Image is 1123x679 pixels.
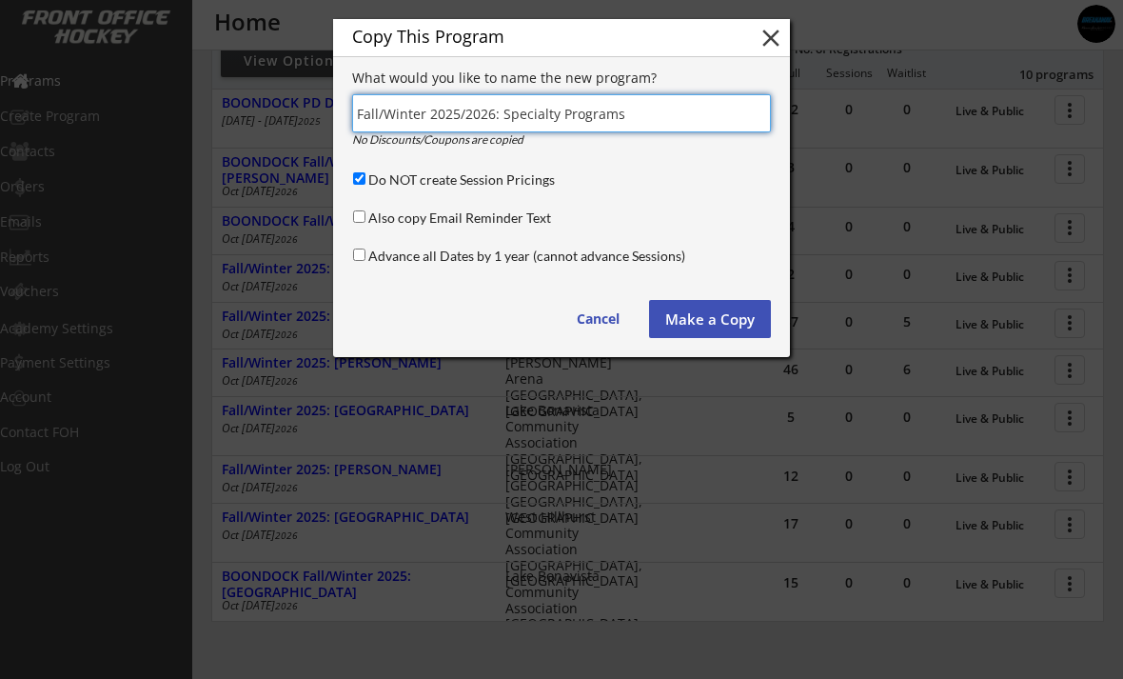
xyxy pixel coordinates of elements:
div: Copy This Program [352,28,727,45]
button: Cancel [558,300,639,338]
button: close [757,24,785,52]
label: Also copy Email Reminder Text [368,210,551,226]
label: Advance all Dates by 1 year (cannot advance Sessions) [368,248,685,264]
div: No Discounts/Coupons are copied [352,134,633,146]
label: Do NOT create Session Pricings [368,171,555,188]
div: What would you like to name the new program? [352,71,771,85]
button: Make a Copy [649,300,771,338]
